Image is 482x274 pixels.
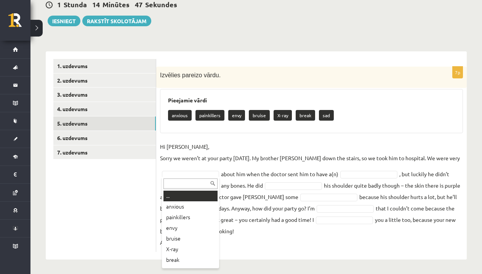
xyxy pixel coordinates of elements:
[163,223,218,233] div: envy
[163,255,218,265] div: break
[163,212,218,223] div: painkillers
[163,191,218,201] div: ...
[163,244,218,255] div: X-ray
[163,233,218,244] div: bruise
[163,201,218,212] div: anxious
